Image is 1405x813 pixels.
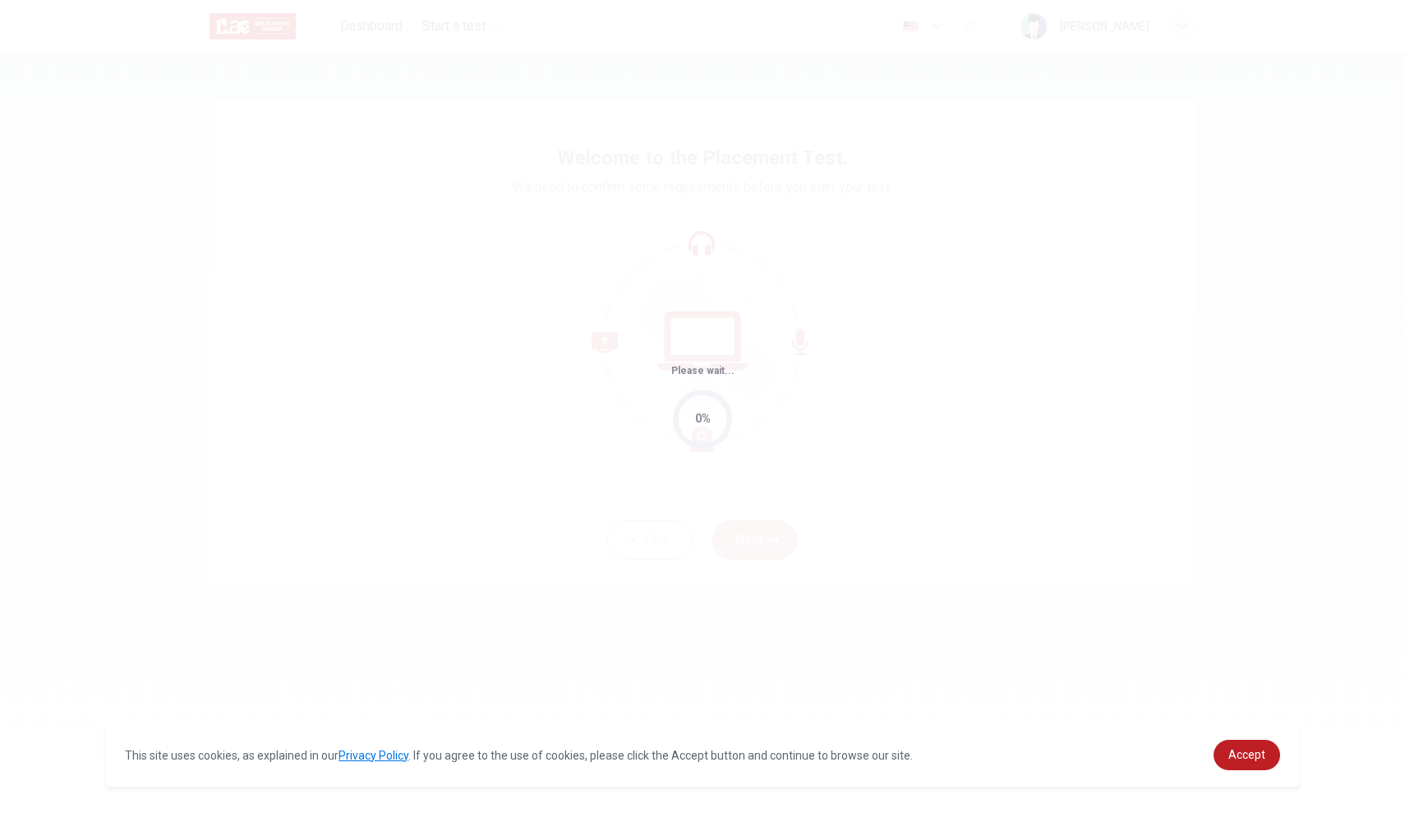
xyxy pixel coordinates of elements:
[125,749,913,762] span: This site uses cookies, as explained in our . If you agree to the use of cookies, please click th...
[105,723,1300,787] div: cookieconsent
[1214,740,1280,770] a: dismiss cookie message
[671,365,735,376] span: Please wait...
[695,409,711,428] div: 0%
[339,749,408,762] a: Privacy Policy
[1228,748,1265,761] span: Accept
